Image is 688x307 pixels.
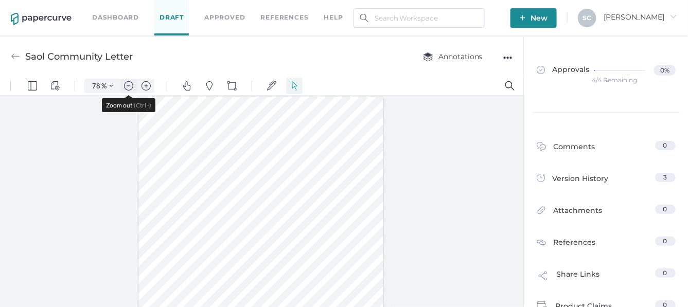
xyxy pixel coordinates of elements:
a: Attachments0 [537,205,676,221]
button: Pins [201,1,218,17]
img: plus-white.e19ec114.svg [520,15,525,21]
img: share-link-icon.af96a55c.svg [537,269,549,285]
a: Comments0 [537,141,676,157]
button: Zoom out [120,2,137,16]
i: arrow_right [670,13,677,20]
a: Approved [204,12,245,23]
div: Version History [537,173,609,187]
img: default-sign.svg [267,5,276,14]
button: Search [502,1,518,17]
div: Saol Community Letter [25,47,133,66]
span: S C [583,14,592,22]
span: 0 [663,141,667,149]
span: (Ctrl -) [134,25,151,32]
a: Version History3 [537,173,676,187]
img: chevron.svg [109,7,113,11]
div: Zoom out [106,25,151,32]
img: approved-grey.341b8de9.svg [537,66,545,74]
button: Select [286,1,303,17]
span: 0% [654,65,676,76]
button: Signatures [263,1,280,17]
img: papercurve-logo-colour.7244d18c.svg [11,13,72,25]
button: Annotations [413,47,493,66]
div: help [324,12,343,23]
img: reference-icon.cd0ee6a9.svg [537,238,546,247]
img: default-magnifying-glass.svg [505,5,515,14]
span: [PERSON_NAME] [604,12,677,22]
span: 3 [663,173,667,181]
img: shapes-icon.svg [227,5,237,14]
div: Comments [537,141,595,157]
span: % [101,5,107,13]
button: New [510,8,557,28]
span: 0 [663,237,667,245]
span: New [520,8,548,28]
a: References [261,12,309,23]
img: default-pan.svg [182,5,191,14]
img: search.bf03fe8b.svg [360,14,368,22]
img: default-leftsidepanel.svg [28,5,37,14]
input: Search Workspace [354,8,485,28]
div: ●●● [503,50,513,65]
button: Pan [179,1,195,17]
img: versions-icon.ee5af6b0.svg [537,174,545,184]
div: Share Links [537,268,600,288]
img: default-pin.svg [205,5,214,14]
span: Approvals [537,65,590,76]
input: Set zoom [87,5,101,14]
a: Approvals0% [531,55,682,94]
div: Attachments [537,205,603,221]
button: Panel [24,1,41,17]
button: Shapes [224,1,240,17]
button: Zoom Controls [103,2,119,16]
img: attachments-icon.0dd0e375.svg [537,206,546,218]
a: References0 [537,237,676,250]
span: Annotations [423,52,483,61]
button: View Controls [47,1,63,17]
img: annotation-layers.cc6d0e6b.svg [423,52,433,62]
span: 0 [663,269,667,277]
span: 0 [663,205,667,213]
a: Dashboard [92,12,139,23]
img: default-plus.svg [142,5,151,14]
a: Share Links0 [537,268,676,288]
button: Zoom in [138,2,154,16]
img: default-viewcontrols.svg [50,5,60,14]
img: back-arrow-grey.72011ae3.svg [11,52,20,61]
img: default-minus.svg [124,5,133,14]
img: default-select.svg [290,5,299,14]
div: References [537,237,596,250]
img: comment-icon.4fbda5a2.svg [537,142,546,154]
